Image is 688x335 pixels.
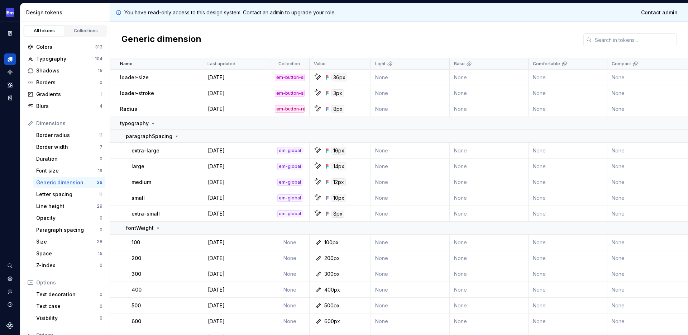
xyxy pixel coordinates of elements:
td: None [371,206,450,222]
div: [DATE] [204,74,269,81]
td: None [607,298,686,313]
td: None [371,70,450,85]
a: Border radius11 [33,129,105,141]
td: None [607,143,686,159]
p: 200 [132,255,141,262]
a: Text decoration0 [33,289,105,300]
p: Radius [120,105,137,113]
td: None [450,235,529,250]
div: [DATE] [204,163,269,170]
div: em-global [277,147,302,154]
p: 300 [132,270,141,278]
td: None [450,250,529,266]
p: 400 [132,286,142,293]
div: Gradients [36,91,101,98]
a: Components [4,66,16,78]
a: Visibility0 [33,312,105,324]
div: Shadows [36,67,98,74]
img: e72e9e65-9f43-4cb3-89a7-ea83765f03bf.png [6,8,14,17]
a: Text case0 [33,301,105,312]
p: 100 [132,239,140,246]
td: None [607,174,686,190]
a: Supernova Logo [6,322,14,329]
a: Paragraph spacing0 [33,224,105,236]
a: Settings [4,273,16,284]
div: 200px [324,255,340,262]
a: Border width7 [33,141,105,153]
p: paragraphSpacing [126,133,172,140]
td: None [371,298,450,313]
div: Borders [36,79,100,86]
a: Contact admin [636,6,682,19]
p: extra-small [132,210,160,217]
div: [DATE] [204,255,269,262]
a: Duration0 [33,153,105,165]
p: Base [454,61,465,67]
td: None [607,70,686,85]
td: None [450,159,529,174]
td: None [529,70,607,85]
div: [DATE] [204,239,269,246]
div: Space [36,250,98,257]
div: [DATE] [204,147,269,154]
div: 313 [95,44,102,50]
td: None [529,313,607,329]
div: 36px [331,74,347,81]
td: None [450,70,529,85]
td: None [270,235,310,250]
td: None [529,206,607,222]
a: Design tokens [4,53,16,65]
td: None [529,174,607,190]
div: 3px [331,89,344,97]
div: 8px [331,210,344,218]
p: loader-size [120,74,149,81]
div: 0 [100,263,102,268]
div: 12px [331,178,346,186]
p: extra-large [132,147,159,154]
p: loader-stroke [120,90,154,97]
p: small [132,194,145,202]
div: 0 [100,227,102,233]
div: 0 [100,315,102,321]
div: em-global [277,163,302,170]
td: None [270,313,310,329]
div: 0 [100,80,102,85]
td: None [450,174,529,190]
input: Search in tokens... [592,33,677,46]
button: Contact support [4,286,16,297]
div: [DATE] [204,105,269,113]
div: Generic dimension [36,179,97,186]
td: None [529,190,607,206]
div: em-global [277,210,302,217]
div: 36 [97,180,102,185]
a: Storybook stories [4,92,16,104]
a: Z-index0 [33,260,105,271]
td: None [371,190,450,206]
a: Space15 [33,248,105,259]
td: None [529,143,607,159]
div: 0 [100,292,102,297]
div: Border radius [36,132,99,139]
td: None [607,101,686,117]
div: Text case [36,303,100,310]
div: [DATE] [204,318,269,325]
p: Collection [278,61,300,67]
div: [DATE] [204,302,269,309]
div: Size [36,238,97,245]
div: Z-index [36,262,100,269]
div: em-global [277,194,302,202]
td: None [607,313,686,329]
div: 4 [100,103,102,109]
div: 1 [101,91,102,97]
td: None [607,190,686,206]
a: Colors313 [25,41,105,53]
td: None [371,282,450,298]
td: None [371,266,450,282]
div: Opacity [36,214,100,222]
td: None [450,313,529,329]
div: 11 [99,132,102,138]
td: None [607,266,686,282]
